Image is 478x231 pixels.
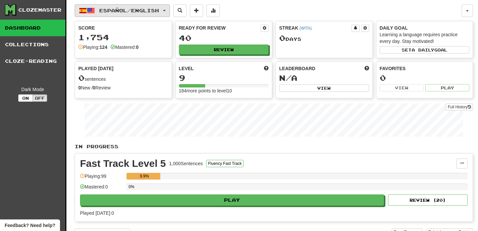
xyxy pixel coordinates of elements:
[425,84,469,91] button: Play
[80,173,123,184] div: Playing: 99
[179,25,261,31] div: Ready for Review
[190,4,203,17] button: Add sentence to collection
[78,74,168,82] div: sentences
[100,45,107,50] strong: 124
[78,25,168,31] div: Score
[380,65,470,72] div: Favorites
[80,194,384,206] button: Play
[80,183,123,194] div: Mastered: 0
[179,45,269,55] button: Review
[279,25,352,31] div: Streak
[279,84,369,92] button: View
[18,94,33,102] button: On
[264,65,269,72] span: Score more points to level up
[179,34,269,42] div: 40
[279,65,315,72] span: Leaderboard
[299,26,312,31] a: (WITA)
[364,65,369,72] span: This week in points, UTC
[446,103,473,111] a: Full History
[380,74,470,82] div: 0
[412,48,434,52] span: a daily
[78,85,81,90] strong: 0
[111,44,138,51] div: Mastered:
[18,7,61,13] div: Clozemaster
[206,160,244,167] button: Fluency Fast Track
[388,194,468,206] button: Review (20)
[78,84,168,91] div: New / Review
[179,74,269,82] div: 9
[279,33,285,43] span: 0
[33,94,47,102] button: Off
[93,85,96,90] strong: 0
[380,31,470,45] div: Learning a language requires practice every day. Stay motivated!
[169,160,203,167] div: 1,000 Sentences
[380,25,470,31] div: Daily Goal
[136,45,138,50] strong: 0
[380,46,470,54] button: Seta dailygoal
[78,65,114,72] span: Played [DATE]
[78,44,107,51] div: Playing:
[75,143,473,150] p: In Progress
[173,4,187,17] button: Search sentences
[5,86,60,93] div: Dark Mode
[78,73,85,82] span: 0
[99,8,159,13] span: Español / English
[78,33,168,42] div: 1,754
[5,222,55,229] span: Open feedback widget
[80,210,114,216] span: Played [DATE]: 0
[128,173,160,179] div: 9.9%
[179,65,194,72] span: Level
[179,87,269,94] div: 184 more points to level 10
[380,84,424,91] button: View
[206,4,220,17] button: More stats
[80,159,166,169] div: Fast Track Level 5
[75,4,170,17] button: Español/English
[279,34,369,43] div: Day s
[279,73,297,82] span: N/A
